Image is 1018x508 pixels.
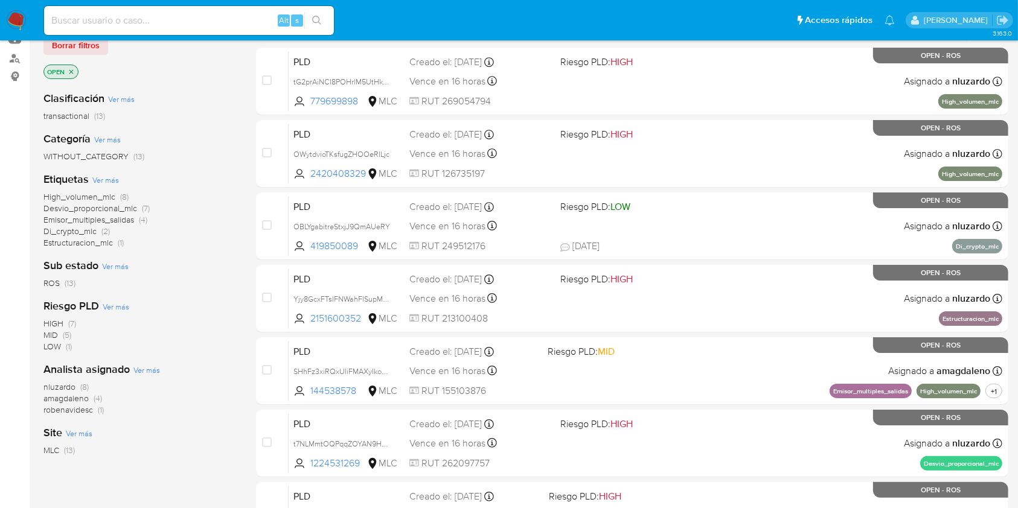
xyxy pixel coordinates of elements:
[805,14,872,27] span: Accesos rápidos
[996,14,1009,27] a: Salir
[993,28,1012,38] span: 3.163.0
[304,12,329,29] button: search-icon
[279,14,289,26] span: Alt
[924,14,992,26] p: valentina.fiuri@mercadolibre.com
[295,14,299,26] span: s
[44,13,334,28] input: Buscar usuario o caso...
[885,15,895,25] a: Notificaciones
